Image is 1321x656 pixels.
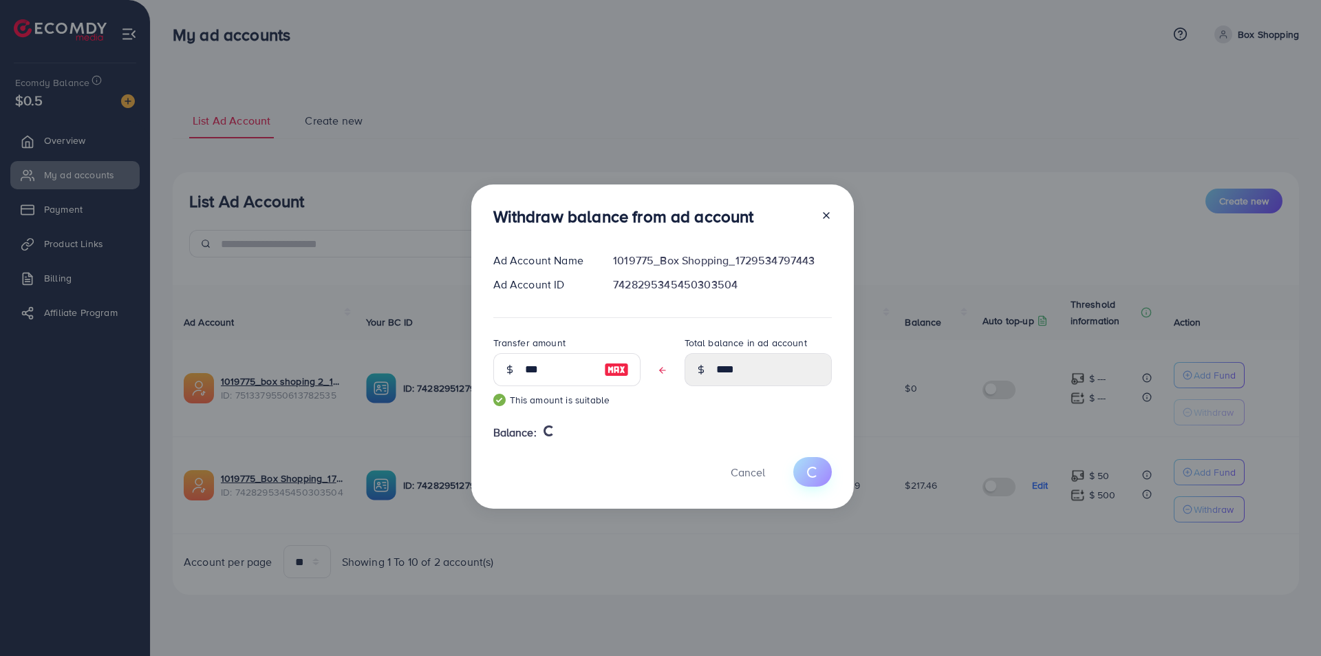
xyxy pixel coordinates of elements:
[604,361,629,378] img: image
[731,465,765,480] span: Cancel
[713,457,782,487] button: Cancel
[602,277,842,293] div: 7428295345450303504
[493,394,506,406] img: guide
[602,253,842,268] div: 1019775_Box Shopping_1729534797443
[493,425,537,441] span: Balance:
[493,393,641,407] small: This amount is suitable
[482,253,603,268] div: Ad Account Name
[493,207,754,226] h3: Withdraw balance from ad account
[1263,594,1311,646] iframe: Chat
[685,336,807,350] label: Total balance in ad account
[482,277,603,293] div: Ad Account ID
[493,336,566,350] label: Transfer amount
